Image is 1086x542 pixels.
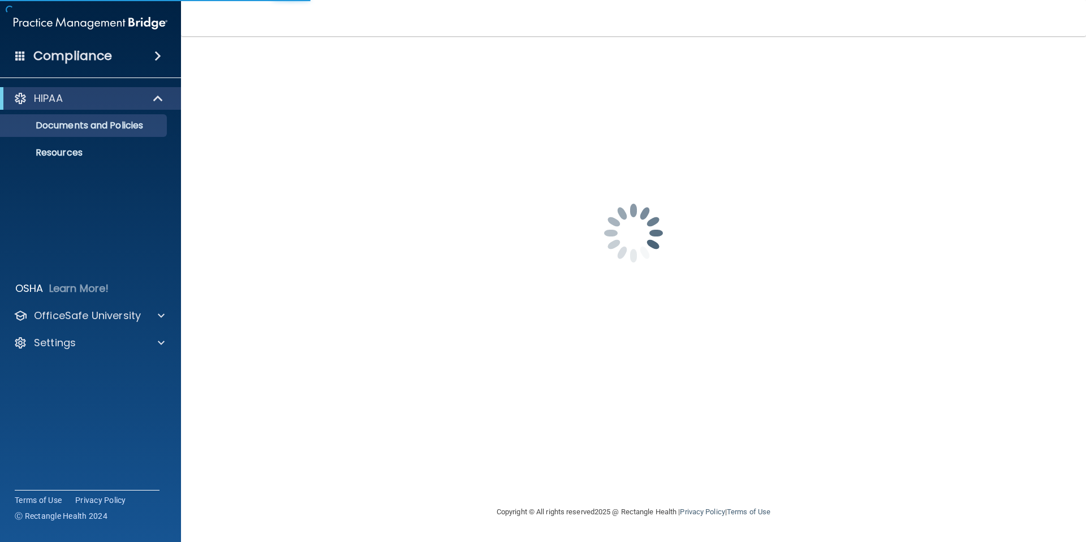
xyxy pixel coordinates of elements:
[34,336,76,350] p: Settings
[14,12,167,35] img: PMB logo
[15,494,62,506] a: Terms of Use
[34,309,141,322] p: OfficeSafe University
[7,120,162,131] p: Documents and Policies
[7,147,162,158] p: Resources
[75,494,126,506] a: Privacy Policy
[680,507,725,516] a: Privacy Policy
[15,510,107,522] span: Ⓒ Rectangle Health 2024
[14,336,165,350] a: Settings
[34,92,63,105] p: HIPAA
[15,282,44,295] p: OSHA
[33,48,112,64] h4: Compliance
[427,494,840,530] div: Copyright © All rights reserved 2025 @ Rectangle Health | |
[577,177,690,290] img: spinner.e123f6fc.gif
[14,309,165,322] a: OfficeSafe University
[14,92,164,105] a: HIPAA
[49,282,109,295] p: Learn More!
[727,507,770,516] a: Terms of Use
